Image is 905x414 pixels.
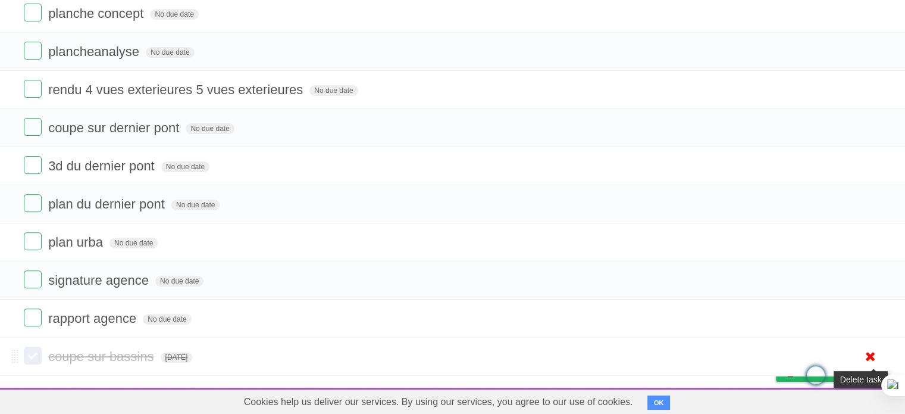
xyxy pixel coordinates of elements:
[161,161,209,172] span: No due date
[186,123,234,134] span: No due date
[48,82,306,97] span: rendu 4 vues exterieures 5 vues exterieures
[48,120,182,135] span: coupe sur dernier pont
[146,47,194,58] span: No due date
[48,158,158,173] span: 3d du dernier pont
[24,156,42,174] label: Done
[24,232,42,250] label: Done
[143,314,191,325] span: No due date
[48,235,106,250] span: plan urba
[24,80,42,98] label: Done
[24,42,42,60] label: Done
[801,360,875,381] span: Buy me a coffee
[24,118,42,136] label: Done
[155,276,203,287] span: No due date
[161,352,193,363] span: [DATE]
[48,349,156,364] span: coupe sur bassins
[48,44,142,59] span: plancheanalyse
[171,200,220,210] span: No due date
[24,270,42,288] label: Done
[647,396,671,410] button: OK
[48,6,146,21] span: planche concept
[24,194,42,212] label: Done
[24,347,42,365] label: Done
[48,311,139,326] span: rapport agence
[232,390,645,414] span: Cookies help us deliver our services. By using our services, you agree to our use of cookies.
[109,238,158,248] span: No due date
[309,85,358,96] span: No due date
[48,273,152,288] span: signature agence
[24,4,42,21] label: Done
[150,9,198,20] span: No due date
[24,309,42,326] label: Done
[48,197,168,211] span: plan du dernier pont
